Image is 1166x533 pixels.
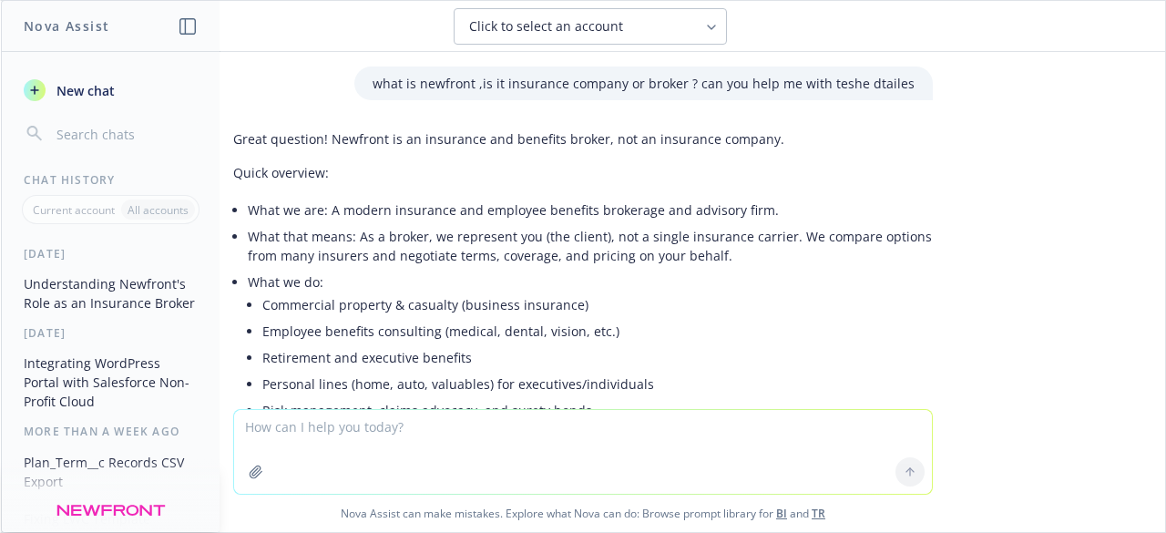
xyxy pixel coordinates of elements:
[2,325,220,341] div: [DATE]
[53,81,115,100] span: New chat
[233,129,933,149] p: Great question! Newfront is an insurance and benefits broker, not an insurance company.
[53,121,198,147] input: Search chats
[16,74,205,107] button: New chat
[262,292,933,318] li: Commercial property & casualty (business insurance)
[2,424,220,439] div: More than a week ago
[8,495,1158,532] span: Nova Assist can make mistakes. Explore what Nova can do: Browse prompt library for and
[16,348,205,416] button: Integrating WordPress Portal with Salesforce Non-Profit Cloud
[262,318,933,344] li: Employee benefits consulting (medical, dental, vision, etc.)
[373,74,915,93] p: what is newfront ,is it insurance company or broker ? can you help me with teshe dtailes
[812,506,825,521] a: TR
[24,16,109,36] h1: Nova Assist
[128,202,189,218] p: All accounts
[776,506,787,521] a: BI
[454,8,727,45] button: Click to select an account
[2,246,220,261] div: [DATE]
[248,223,933,269] li: What that means: As a broker, we represent you (the client), not a single insurance carrier. We c...
[248,197,933,223] li: What we are: A modern insurance and employee benefits brokerage and advisory firm.
[248,269,933,427] li: What we do:
[16,269,205,318] button: Understanding Newfront's Role as an Insurance Broker
[262,344,933,371] li: Retirement and executive benefits
[16,447,205,497] button: Plan_Term__c Records CSV Export
[2,172,220,188] div: Chat History
[233,163,933,182] p: Quick overview:
[262,371,933,397] li: Personal lines (home, auto, valuables) for executives/individuals
[262,397,933,424] li: Risk management, claims advocacy, and surety bonds
[469,17,623,36] span: Click to select an account
[33,202,115,218] p: Current account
